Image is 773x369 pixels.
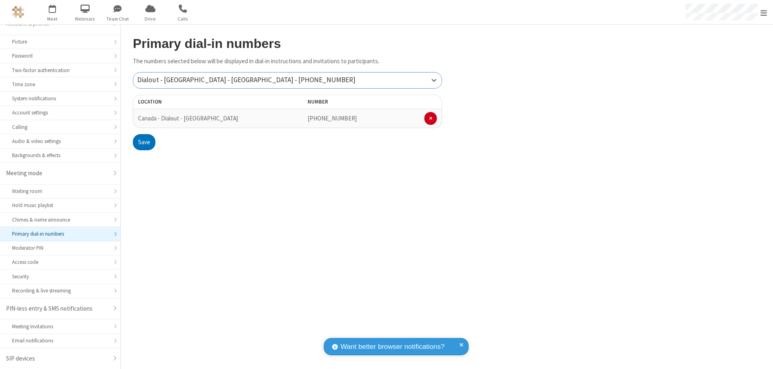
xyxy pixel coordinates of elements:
div: PIN-less entry & SMS notifications [6,304,108,313]
div: Primary dial-in numbers [12,230,108,238]
span: Meet [37,15,68,23]
div: Account settings [12,109,108,116]
div: Calling [12,123,108,131]
div: Recording & live streaming [12,287,108,294]
div: Two-factor authentication [12,66,108,74]
div: System notifications [12,95,108,102]
p: The numbers selected below will be displayed in dial-in instructions and invitations to participa... [133,57,442,66]
td: Canada - Dialout - [GEOGRAPHIC_DATA] [133,109,256,128]
span: Team Chat [103,15,133,23]
h2: Primary dial-in numbers [133,37,442,51]
div: Time zone [12,81,108,88]
div: Moderator PIN [12,244,108,252]
div: Audio & video settings [12,137,108,145]
div: Backgrounds & effects [12,151,108,159]
th: Location [133,95,256,109]
div: Picture [12,38,108,46]
span: Drive [135,15,165,23]
div: Chimes & name announce [12,216,108,224]
div: Meeting Invitations [12,323,108,330]
span: Dialout - [GEOGRAPHIC_DATA] - [GEOGRAPHIC_DATA] - [PHONE_NUMBER] [137,75,355,84]
button: Save [133,134,155,150]
span: Calls [168,15,198,23]
span: [PHONE_NUMBER] [308,114,357,122]
span: Want better browser notifications? [341,342,444,352]
div: Password [12,52,108,60]
th: Number [303,95,442,109]
div: Email notifications [12,337,108,344]
iframe: Chat [753,348,767,363]
div: SIP devices [6,354,108,363]
div: Access code [12,258,108,266]
img: QA Selenium DO NOT DELETE OR CHANGE [12,6,24,18]
div: Security [12,273,108,280]
div: Hold music playlist [12,201,108,209]
span: Webinars [70,15,100,23]
div: Meeting mode [6,169,108,178]
div: Waiting room [12,187,108,195]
